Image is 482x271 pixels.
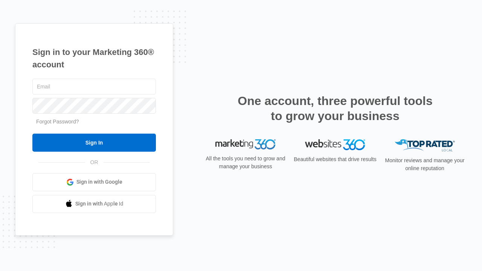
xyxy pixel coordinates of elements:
[305,139,365,150] img: Websites 360
[235,93,435,123] h2: One account, three powerful tools to grow your business
[32,79,156,94] input: Email
[36,119,79,125] a: Forgot Password?
[32,195,156,213] a: Sign in with Apple Id
[76,178,122,186] span: Sign in with Google
[293,155,377,163] p: Beautiful websites that drive results
[32,46,156,71] h1: Sign in to your Marketing 360® account
[395,139,455,152] img: Top Rated Local
[383,157,467,172] p: Monitor reviews and manage your online reputation
[32,173,156,191] a: Sign in with Google
[215,139,276,150] img: Marketing 360
[85,158,104,166] span: OR
[203,155,288,171] p: All the tools you need to grow and manage your business
[75,200,124,208] span: Sign in with Apple Id
[32,134,156,152] input: Sign In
